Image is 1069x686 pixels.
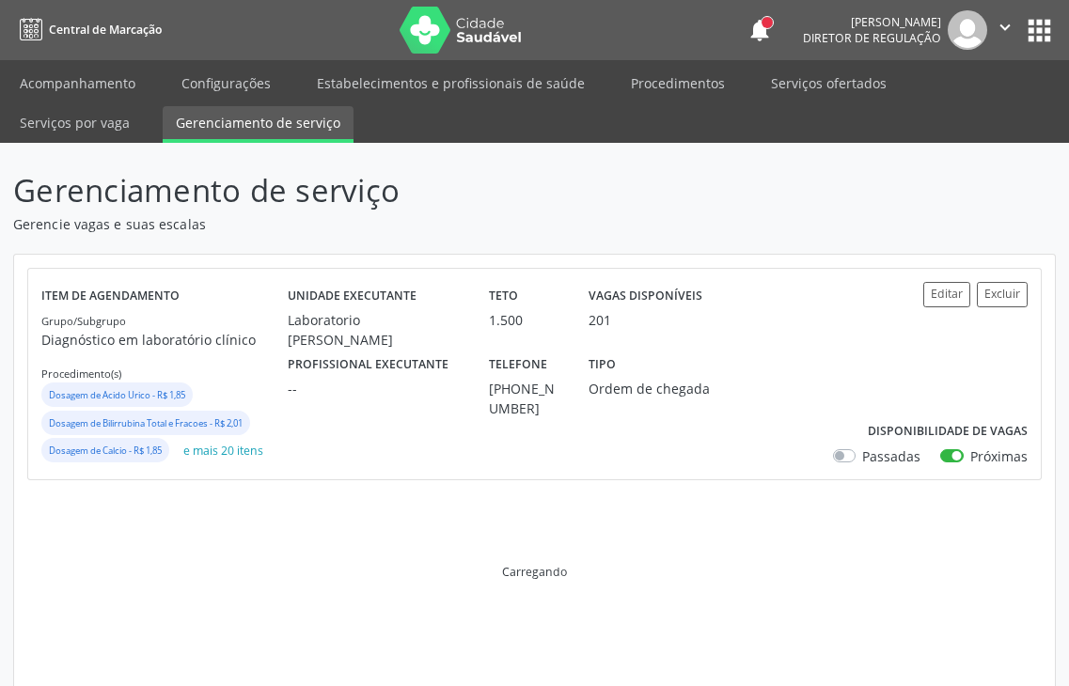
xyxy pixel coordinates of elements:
[803,14,941,30] div: [PERSON_NAME]
[489,310,563,330] div: 1.500
[923,282,970,307] button: Editar
[288,310,462,350] div: Laboratorio [PERSON_NAME]
[41,282,180,311] label: Item de agendamento
[49,444,162,457] small: Dosagem de Calcio - R$ 1,85
[589,282,702,311] label: Vagas disponíveis
[13,214,743,234] p: Gerencie vagas e suas escalas
[489,282,518,311] label: Teto
[803,30,941,46] span: Diretor de regulação
[7,106,143,139] a: Serviços por vaga
[868,417,1028,446] label: Disponibilidade de vagas
[758,67,900,100] a: Serviços ofertados
[502,564,567,580] div: Carregando
[41,366,121,381] small: Procedimento(s)
[995,17,1015,38] i: 
[977,282,1028,307] button: Excluir
[7,67,149,100] a: Acompanhamento
[489,379,563,418] div: [PHONE_NUMBER]
[49,22,162,38] span: Central de Marcação
[49,417,243,429] small: Dosagem de Bilirrubina Total e Fracoes - R$ 2,01
[589,379,713,398] div: Ordem de chegada
[970,446,1028,466] label: Próximas
[163,106,354,143] a: Gerenciamento de serviço
[589,310,611,330] div: 201
[176,438,271,463] button: e mais 20 itens
[618,67,738,100] a: Procedimentos
[747,17,773,43] button: notifications
[987,10,1023,50] button: 
[1023,14,1056,47] button: apps
[288,282,417,311] label: Unidade executante
[589,350,616,379] label: Tipo
[13,167,743,214] p: Gerenciamento de serviço
[489,350,547,379] label: Telefone
[168,67,284,100] a: Configurações
[288,379,462,398] div: --
[304,67,598,100] a: Estabelecimentos e profissionais de saúde
[49,389,185,401] small: Dosagem de Acido Urico - R$ 1,85
[862,446,920,466] label: Passadas
[41,330,288,350] p: Diagnóstico em laboratório clínico
[288,350,448,379] label: Profissional executante
[13,14,162,45] a: Central de Marcação
[41,314,126,328] small: Grupo/Subgrupo
[948,10,987,50] img: img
